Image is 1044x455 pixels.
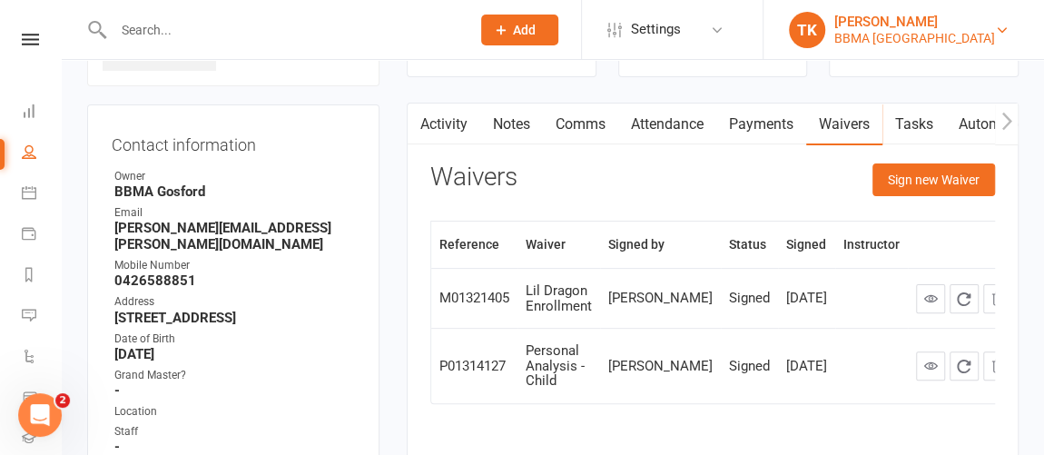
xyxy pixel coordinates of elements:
[408,104,480,145] a: Activity
[543,104,618,145] a: Comms
[114,331,355,348] div: Date of Birth
[55,393,70,408] span: 2
[729,359,770,374] div: Signed
[22,93,63,134] a: Dashboard
[716,104,806,145] a: Payments
[439,359,509,374] div: P01314127
[872,163,995,196] button: Sign new Waiver
[114,423,355,440] div: Staff
[22,379,63,420] a: Product Sales
[22,174,63,215] a: Calendar
[114,220,355,252] strong: [PERSON_NAME][EMAIL_ADDRESS][PERSON_NAME][DOMAIN_NAME]
[114,272,355,289] strong: 0426588851
[618,104,716,145] a: Attendance
[882,104,946,145] a: Tasks
[22,134,63,174] a: People
[789,12,825,48] div: TK
[22,215,63,256] a: Payments
[835,222,908,268] th: Instructor
[114,257,355,274] div: Mobile Number
[631,9,681,50] span: Settings
[114,439,355,455] strong: -
[608,291,713,306] div: [PERSON_NAME]
[108,17,458,43] input: Search...
[114,382,355,399] strong: -
[112,129,355,154] h3: Contact information
[114,367,355,384] div: Grand Master?
[513,23,536,37] span: Add
[114,310,355,326] strong: [STREET_ADDRESS]
[721,222,778,268] th: Status
[430,163,517,192] h3: Waivers
[729,291,770,306] div: Signed
[778,222,835,268] th: Signed
[526,283,592,313] div: Lil Dragon Enrollment
[22,256,63,297] a: Reports
[608,359,713,374] div: [PERSON_NAME]
[114,403,355,420] div: Location
[526,343,592,389] div: Personal Analysis - Child
[439,291,509,306] div: M01321405
[18,393,62,437] iframe: Intercom live chat
[834,30,995,46] div: BBMA [GEOGRAPHIC_DATA]
[786,291,827,306] div: [DATE]
[806,104,882,145] a: Waivers
[600,222,721,268] th: Signed by
[114,293,355,311] div: Address
[431,222,517,268] th: Reference
[114,204,355,222] div: Email
[481,15,558,45] button: Add
[517,222,600,268] th: Waiver
[114,183,355,200] strong: BBMA Gosford
[480,104,543,145] a: Notes
[114,168,355,185] div: Owner
[786,359,827,374] div: [DATE]
[834,14,995,30] div: [PERSON_NAME]
[114,346,355,362] strong: [DATE]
